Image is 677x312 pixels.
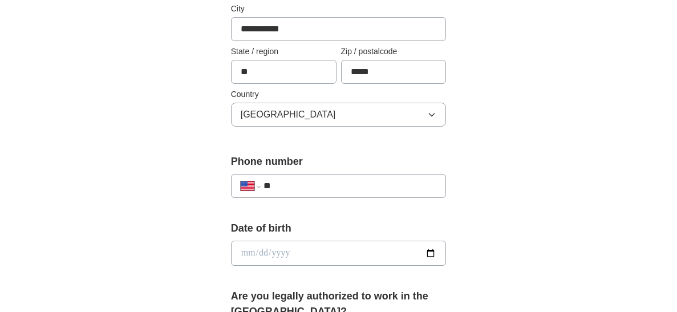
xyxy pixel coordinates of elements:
label: State / region [231,46,337,58]
label: City [231,3,447,15]
button: [GEOGRAPHIC_DATA] [231,103,447,127]
label: Phone number [231,154,447,169]
label: Zip / postalcode [341,46,447,58]
label: Date of birth [231,221,447,236]
span: [GEOGRAPHIC_DATA] [241,108,336,121]
label: Country [231,88,447,100]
